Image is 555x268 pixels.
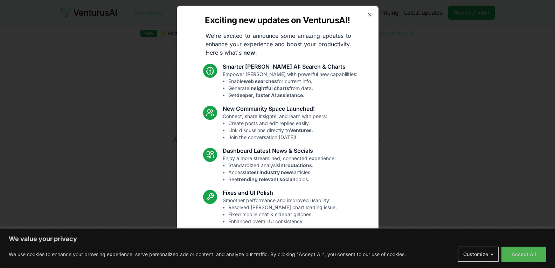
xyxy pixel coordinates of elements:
p: Empower [PERSON_NAME] with powerful new capabilities: [223,70,358,98]
strong: Ventures [290,127,312,133]
p: Enjoy a more streamlined, connected experience: [223,154,336,183]
h2: Exciting new updates on VenturusAI! [205,14,350,26]
li: Get . [228,91,358,98]
h3: Fixes and UI Polish [223,188,337,197]
p: These updates are designed to make VenturusAI more powerful, intuitive, and user-friendly. Let us... [199,230,356,255]
strong: deeper, faster AI assistance [236,92,303,98]
strong: trending relevant social [237,176,294,182]
h3: Dashboard Latest News & Socials [223,146,336,154]
p: Connect, share insights, and learn with peers: [223,112,327,140]
strong: new [243,49,255,56]
li: Fixed mobile chat & sidebar glitches. [228,211,337,218]
strong: insightful charts [249,85,289,91]
li: Join the conversation [DATE]! [228,133,327,140]
h3: Smarter [PERSON_NAME] AI: Search & Charts [223,62,358,70]
li: Standardized analysis . [228,162,336,169]
p: We're excited to announce some amazing updates to enhance your experience and boost your producti... [200,31,357,56]
li: Create posts and edit replies easily. [228,119,327,126]
li: Generate from data. [228,84,358,91]
li: See topics. [228,176,336,183]
strong: web searches [244,78,277,84]
li: Access articles. [228,169,336,176]
h3: New Community Space Launched! [223,104,327,112]
strong: latest industry news [245,169,294,175]
li: Enhanced overall UI consistency. [228,218,337,225]
p: Smoother performance and improved usability: [223,197,337,225]
li: Link discussions directly to . [228,126,327,133]
li: Resolved [PERSON_NAME] chart loading issue. [228,204,337,211]
li: Enable for current info. [228,77,358,84]
strong: introductions [279,162,312,168]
